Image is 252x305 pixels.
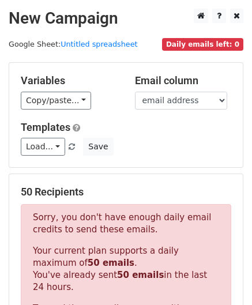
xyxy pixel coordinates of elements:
h2: New Campaign [9,9,243,28]
p: Sorry, you don't have enough daily email credits to send these emails. [33,212,219,236]
a: Copy/paste... [21,92,91,110]
button: Save [83,138,113,156]
a: Untitled spreadsheet [61,40,137,48]
a: Templates [21,121,70,133]
a: Daily emails left: 0 [162,40,243,48]
p: Your current plan supports a daily maximum of . You've already sent in the last 24 hours. [33,245,219,293]
h5: Variables [21,74,118,87]
strong: 50 emails [117,270,164,280]
span: Daily emails left: 0 [162,38,243,51]
h5: Email column [135,74,232,87]
a: Load... [21,138,65,156]
strong: 50 emails [88,258,134,268]
small: Google Sheet: [9,40,138,48]
h5: 50 Recipients [21,186,231,198]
